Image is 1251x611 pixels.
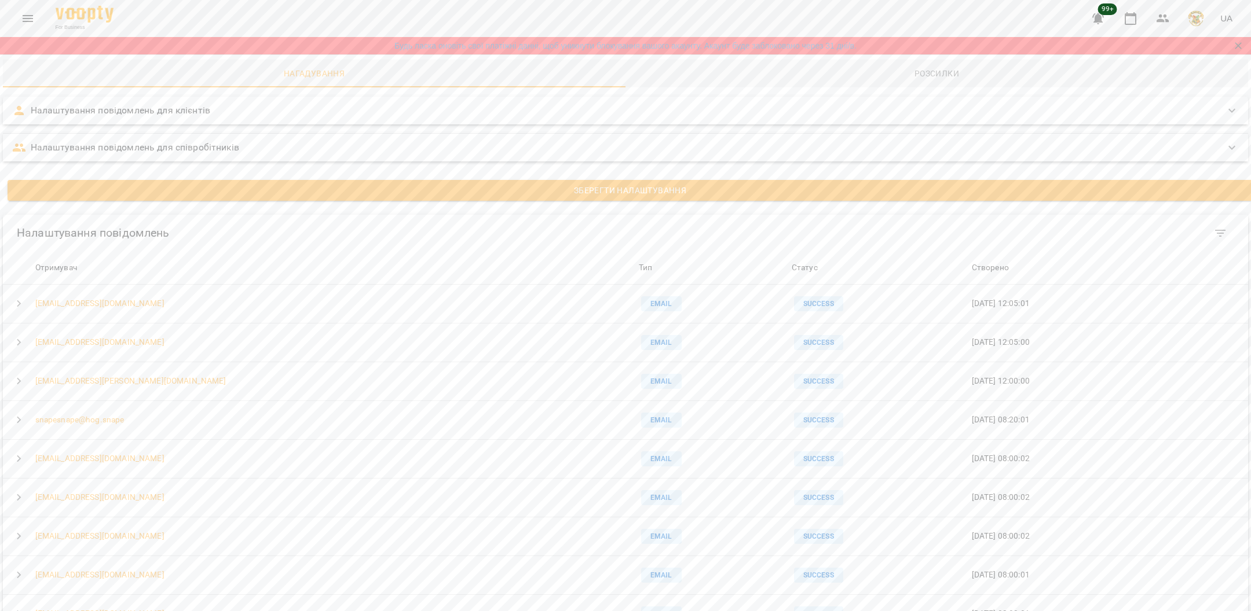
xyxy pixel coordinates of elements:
[794,335,843,350] p: SUCCESS
[639,261,652,275] div: Тип
[794,529,843,544] p: SUCCESS
[792,261,967,275] span: Статус
[970,323,1248,362] td: [DATE] 12:05:00
[641,451,682,466] p: EMAIL
[794,296,843,311] p: SUCCESS
[972,261,1009,275] div: Sort
[1098,3,1117,15] span: 99+
[35,261,77,275] div: Отримувач
[641,335,682,350] p: EMAIL
[970,555,1248,594] td: [DATE] 08:00:01
[14,5,42,32] button: Menu
[641,568,682,583] p: EMAIL
[35,570,164,579] a: [EMAIL_ADDRESS][DOMAIN_NAME]
[970,517,1248,555] td: [DATE] 08:00:02
[56,6,114,23] img: Voopty Logo
[35,337,164,347] a: [EMAIL_ADDRESS][DOMAIN_NAME]
[3,97,1248,124] div: Налаштування повідомлень для клієнтів
[3,215,1248,252] div: Table Toolbar
[794,568,843,583] p: SUCCESS
[794,413,843,428] p: SUCCESS
[394,40,857,51] a: Будь ласка оновіть свої платіжні данні, щоб уникнути блокування вашого акаунту. Акаунт буде забло...
[970,400,1248,439] td: [DATE] 08:20:01
[35,492,164,502] a: [EMAIL_ADDRESS][DOMAIN_NAME]
[17,224,688,242] h6: Налаштування повідомлень
[632,67,1241,80] span: Розсилки
[641,490,682,505] p: EMAIL
[35,261,77,275] div: Sort
[970,285,1248,323] td: [DATE] 12:05:01
[792,261,818,275] div: Sort
[641,374,682,389] p: EMAIL
[641,413,682,428] p: EMAIL
[970,478,1248,517] td: [DATE] 08:00:02
[1216,8,1237,29] button: UA
[1188,10,1204,27] img: e4fadf5fdc8e1f4c6887bfc6431a60f1.png
[31,104,210,117] p: Налаштування повідомлень для клієнтів
[35,454,164,463] a: [EMAIL_ADDRESS][DOMAIN_NAME]
[794,490,843,505] p: SUCCESS
[794,451,843,466] p: SUCCESS
[639,261,787,275] span: Тип
[3,60,1248,87] div: messaging tabs
[792,261,818,275] div: Статус
[3,134,1248,161] div: Налаштування повідомлень для співробітників
[641,296,682,311] p: EMAIL
[1220,12,1232,24] span: UA
[35,531,164,540] a: [EMAIL_ADDRESS][DOMAIN_NAME]
[17,183,1243,197] span: Зберегти Налаштування
[794,374,843,389] p: SUCCESS
[972,261,1246,275] span: Створено
[35,299,164,308] a: [EMAIL_ADDRESS][DOMAIN_NAME]
[35,415,125,424] a: snapesnape@hog.snape
[10,67,619,80] span: Нагадування
[972,261,1009,275] div: Створено
[56,24,114,31] span: For Business
[31,141,239,154] p: Налаштування повідомлень для співробітників
[35,261,634,275] span: Отримувач
[970,439,1248,478] td: [DATE] 08:00:02
[1230,38,1246,54] button: Закрити сповіщення
[970,362,1248,400] td: [DATE] 12:00:00
[35,376,226,385] a: [EMAIL_ADDRESS][PERSON_NAME][DOMAIN_NAME]
[641,529,682,544] p: EMAIL
[639,261,652,275] div: Sort
[1206,219,1234,247] button: Filter Table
